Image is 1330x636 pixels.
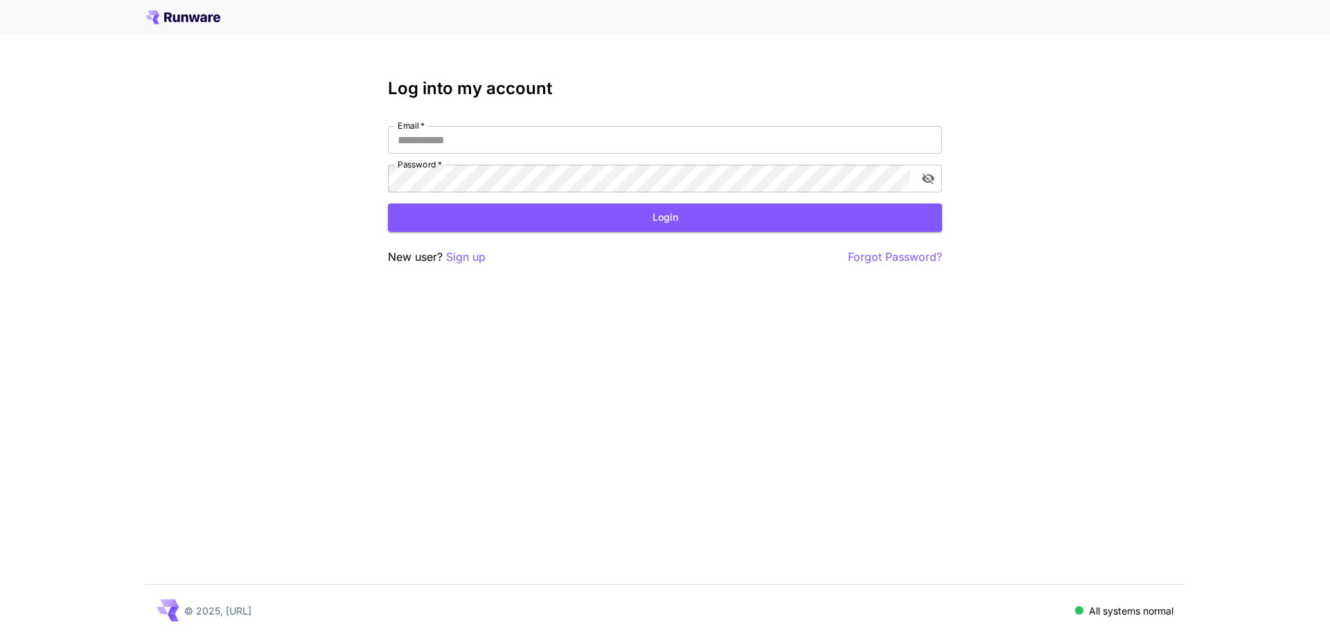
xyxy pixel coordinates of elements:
p: All systems normal [1089,603,1173,618]
p: New user? [388,248,486,266]
p: © 2025, [URL] [184,603,251,618]
label: Email [398,120,425,131]
h3: Log into my account [388,79,942,98]
label: Password [398,158,442,170]
button: Forgot Password? [848,248,942,266]
button: toggle password visibility [916,166,941,191]
button: Sign up [446,248,486,266]
button: Login [388,203,942,232]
